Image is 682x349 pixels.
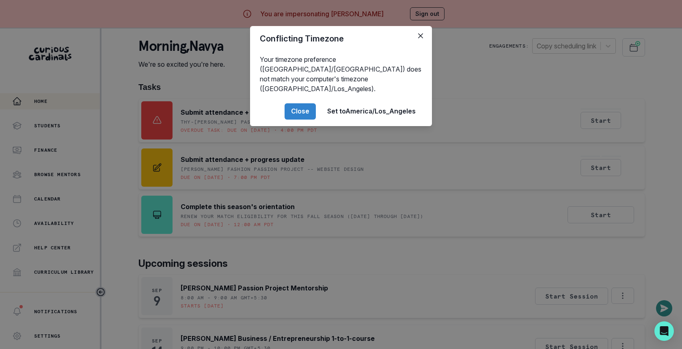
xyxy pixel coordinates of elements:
button: Close [414,29,427,42]
div: Your timezone preference ([GEOGRAPHIC_DATA]/[GEOGRAPHIC_DATA]) does not match your computer's tim... [250,51,432,97]
button: Close [285,103,316,120]
button: Set toAmerica/Los_Angeles [321,103,422,120]
header: Conflicting Timezone [250,26,432,51]
div: Open Intercom Messenger [654,321,674,341]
